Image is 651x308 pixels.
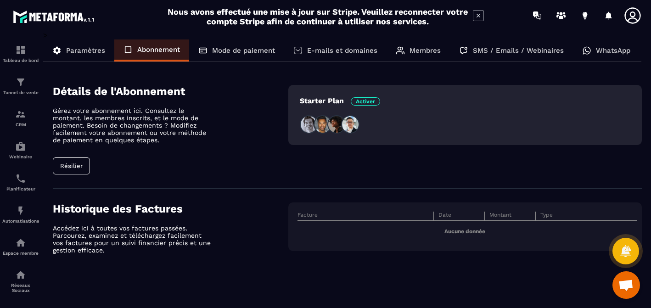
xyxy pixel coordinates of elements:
span: Activer [351,97,380,106]
a: formationformationTableau de bord [2,38,39,70]
h4: Historique des Factures [53,202,288,215]
p: Tableau de bord [2,58,39,63]
img: automations [15,205,26,216]
a: social-networksocial-networkRéseaux Sociaux [2,263,39,300]
a: formationformationTunnel de vente [2,70,39,102]
p: Accédez ici à toutes vos factures passées. Parcourez, examinez et téléchargez facilement vos fact... [53,224,213,254]
img: people1 [300,115,318,134]
th: Type [535,212,637,221]
img: scheduler [15,173,26,184]
a: Ouvrir le chat [612,271,640,299]
td: Aucune donnée [297,221,637,242]
p: CRM [2,122,39,127]
img: people4 [341,115,359,134]
img: people3 [327,115,346,134]
img: automations [15,237,26,248]
p: Mode de paiement [212,46,275,55]
h2: Nous avons effectué une mise à jour sur Stripe. Veuillez reconnecter votre compte Stripe afin de ... [167,7,468,26]
img: automations [15,141,26,152]
img: logo [13,8,95,25]
a: formationformationCRM [2,102,39,134]
h4: Détails de l'Abonnement [53,85,288,98]
p: Membres [410,46,441,55]
p: Planificateur [2,186,39,191]
div: > [43,31,642,281]
a: schedulerschedulerPlanificateur [2,166,39,198]
p: E-mails et domaines [307,46,377,55]
a: automationsautomationsWebinaire [2,134,39,166]
button: Résilier [53,157,90,174]
a: automationsautomationsAutomatisations [2,198,39,230]
p: Abonnement [137,45,180,54]
p: Gérez votre abonnement ici. Consultez le montant, les membres inscrits, et le mode de paiement. B... [53,107,213,144]
p: Réseaux Sociaux [2,283,39,293]
img: formation [15,109,26,120]
p: Webinaire [2,154,39,159]
p: Espace membre [2,251,39,256]
img: formation [15,77,26,88]
th: Montant [484,212,535,221]
img: social-network [15,269,26,280]
th: Date [433,212,484,221]
p: Tunnel de vente [2,90,39,95]
img: formation [15,45,26,56]
a: automationsautomationsEspace membre [2,230,39,263]
p: Paramètres [66,46,105,55]
p: Starter Plan [300,96,380,105]
p: Automatisations [2,218,39,224]
p: SMS / Emails / Webinaires [473,46,564,55]
img: people2 [314,115,332,134]
th: Facture [297,212,433,221]
p: WhatsApp [596,46,630,55]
